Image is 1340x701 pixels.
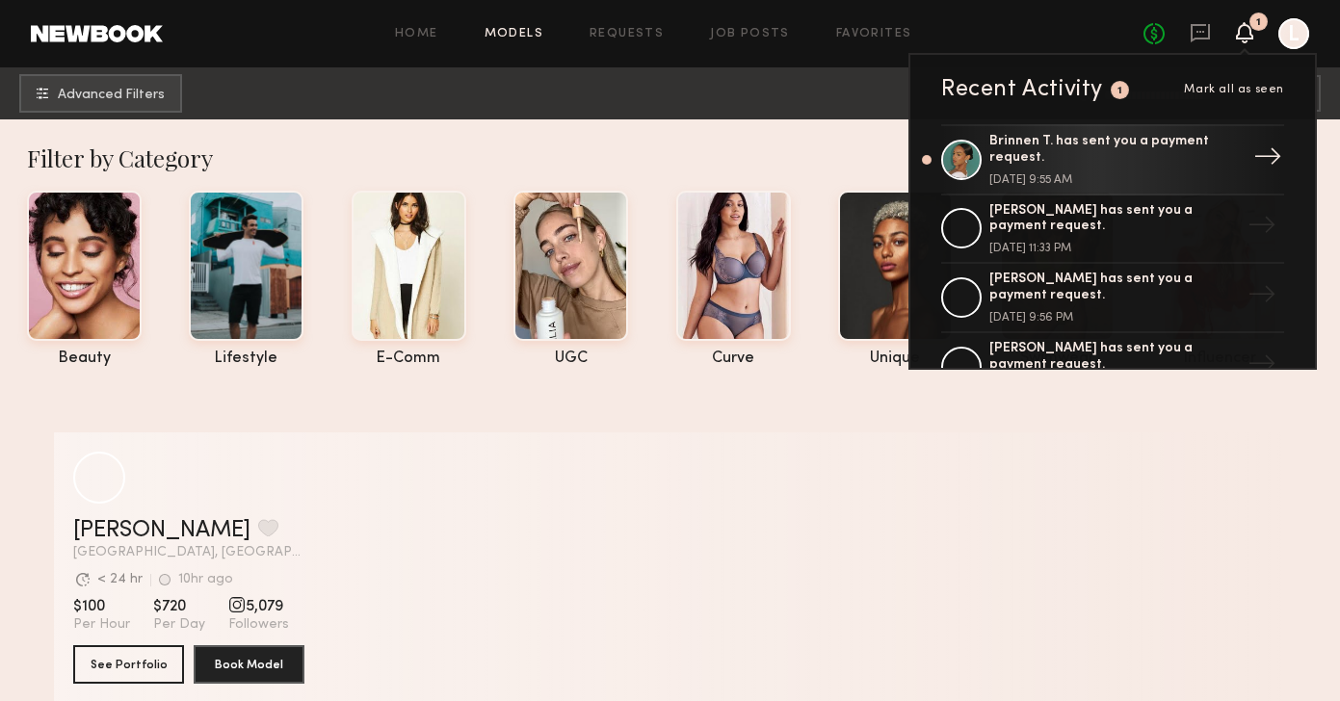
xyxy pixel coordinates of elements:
div: Brinnen T. has sent you a payment request. [989,134,1240,167]
span: Per Day [153,616,205,634]
div: → [1246,135,1290,185]
a: [PERSON_NAME] has sent you a payment request.→ [941,333,1284,402]
div: beauty [27,350,142,367]
div: [DATE] 9:55 AM [989,174,1240,186]
div: 10hr ago [178,573,233,586]
div: [PERSON_NAME] has sent you a payment request. [989,203,1240,236]
span: Advanced Filters [58,89,165,102]
span: Followers [228,616,289,634]
div: UGC [513,350,628,367]
a: L [1278,18,1309,49]
div: [DATE] 11:33 PM [989,243,1240,254]
div: Recent Activity [941,78,1103,101]
span: [GEOGRAPHIC_DATA], [GEOGRAPHIC_DATA] [73,546,304,559]
div: [PERSON_NAME] has sent you a payment request. [989,341,1240,374]
a: Job Posts [710,28,790,40]
a: [PERSON_NAME] [73,519,250,542]
span: $720 [153,597,205,616]
div: [PERSON_NAME] has sent you a payment request. [989,272,1240,304]
div: → [1240,203,1284,253]
span: Mark all as seen [1184,84,1284,95]
a: [PERSON_NAME] has sent you a payment request.[DATE] 9:56 PM→ [941,264,1284,333]
div: 1 [1117,86,1123,96]
button: Advanced Filters [19,74,182,113]
div: → [1240,273,1284,323]
a: [PERSON_NAME] has sent you a payment request.[DATE] 11:33 PM→ [941,195,1284,265]
span: Per Hour [73,616,130,634]
div: unique [838,350,953,367]
a: Favorites [836,28,912,40]
div: [DATE] 9:56 PM [989,312,1240,324]
button: See Portfolio [73,645,184,684]
div: curve [676,350,791,367]
span: $100 [73,597,130,616]
span: 5,079 [228,597,289,616]
div: < 24 hr [97,573,143,586]
div: 1 [1256,17,1261,28]
a: Models [485,28,543,40]
a: Requests [590,28,664,40]
button: Book Model [194,645,304,684]
div: lifestyle [189,350,303,367]
div: Filter by Category [27,143,1332,173]
div: → [1240,342,1284,392]
a: Home [395,28,438,40]
a: Brinnen T. has sent you a payment request.[DATE] 9:55 AM→ [941,124,1284,195]
div: e-comm [352,350,466,367]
